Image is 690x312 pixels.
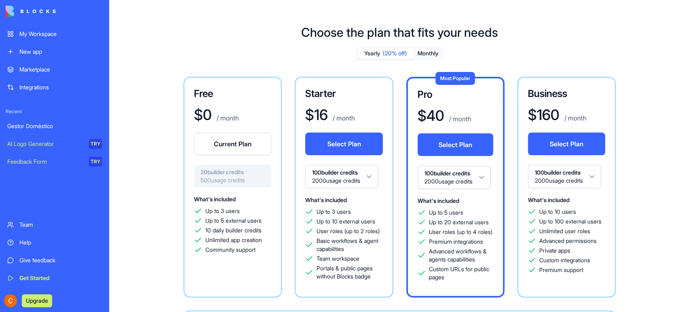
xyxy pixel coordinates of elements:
h1: $ 160 [528,107,559,123]
span: Basic workflows & agent capabilities [317,237,382,253]
div: Get Started [19,274,102,282]
button: Select Plan [418,133,493,156]
h3: Starter [305,87,382,100]
a: Team [2,217,107,233]
span: 10 daily builder credits [205,226,262,234]
div: Team [19,221,102,229]
span: (20% off) [383,49,407,57]
span: Up to 20 external users [429,218,489,226]
span: Team workspace [317,255,359,263]
a: Marketplace [2,61,107,78]
p: / month [563,113,587,123]
div: Help [19,238,102,247]
span: What's included [418,197,459,204]
a: Feedback FormTRY [2,154,107,170]
div: My Workspace [19,30,102,38]
span: Up to 3 users [317,208,351,216]
button: Current Plan [194,133,271,155]
div: AI Logo Generator [7,140,83,148]
span: Community support [205,246,255,254]
span: Most Popular [440,75,470,81]
h3: Business [528,87,605,100]
p: / month [215,113,239,123]
span: Premium integrations [429,238,483,246]
span: 500 usage credits [200,176,265,184]
a: Give feedback [2,252,107,268]
span: Unlimited user roles [539,227,590,235]
a: Gestor Doméstico [2,118,107,134]
div: Give feedback [19,256,102,264]
span: 20 builder credits [200,168,265,176]
span: Recent [2,108,107,115]
span: Up to 3 users [205,207,240,215]
span: What's included [528,196,570,203]
button: Select Plan [305,133,382,155]
div: Marketplace [19,65,102,74]
div: TRY [89,139,102,149]
span: Unlimited app creation [205,236,262,244]
span: User roles (up to 4 roles) [429,228,492,236]
span: Up to 10 users [539,208,576,216]
div: Integrations [19,83,102,91]
a: Get Started [2,270,107,286]
div: TRY [89,157,102,167]
h3: Pro [418,88,493,101]
div: New app [19,48,102,56]
a: Help [2,234,107,251]
h1: $ 40 [418,108,444,124]
button: Monthly [414,48,442,59]
p: / month [331,113,355,123]
span: Premium support [539,266,583,274]
span: Custom integrations [539,256,590,264]
span: Up to 100 external users [539,217,601,226]
a: Integrations [2,79,107,95]
span: Up to 10 external users [317,217,375,226]
span: Up to 5 users [429,209,463,217]
a: Upgrade [22,296,52,304]
span: User roles (up to 2 roles) [317,227,380,235]
button: Upgrade [22,294,52,307]
div: Gestor Doméstico [7,122,102,130]
a: AI Logo GeneratorTRY [2,136,107,152]
span: Custom URLs for public pages [429,265,493,281]
span: Up to 5 external users [205,217,262,225]
button: Select Plan [528,133,605,155]
span: Private apps [539,247,570,255]
span: What's included [305,196,347,203]
span: Advanced permissions [539,237,597,245]
button: Yearly [357,48,414,59]
a: New app [2,44,107,60]
h1: Choose the plan that fits your needs [301,25,498,40]
span: Advanced workflows & agents capabilities [429,247,493,264]
div: Feedback Form [7,158,83,166]
img: logo [6,6,56,17]
a: My Workspace [2,26,107,42]
h1: $ 16 [305,107,328,123]
p: / month [447,114,471,124]
span: What's included [194,196,236,202]
span: Portals & public pages without Blocks badge [317,264,382,280]
img: ACg8ocIrZ_2r3JCGjIObMHUp5pq2o1gBKnv_Z4VWv1zqUWb6T60c5A=s96-c [4,294,17,307]
h3: Free [194,87,271,100]
h1: $ 0 [194,107,212,123]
